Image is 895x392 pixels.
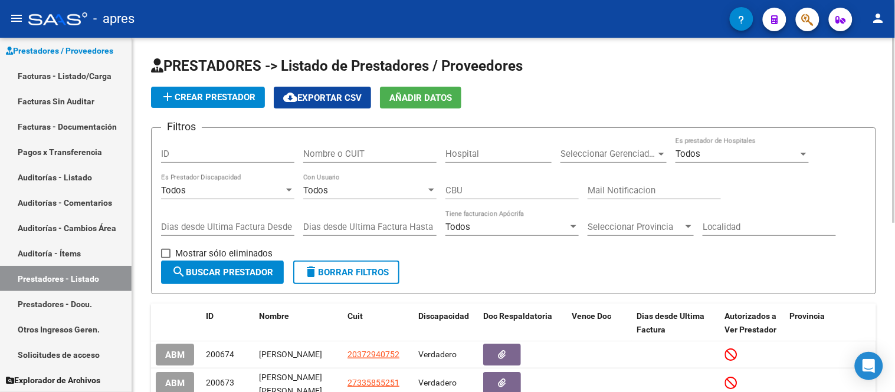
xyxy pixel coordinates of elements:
span: 200674 [206,350,234,359]
span: Todos [445,222,470,232]
button: ABM [156,344,194,365]
datatable-header-cell: Autorizados a Ver Prestador [720,304,785,342]
datatable-header-cell: Dias desde Ultima Factura [632,304,720,342]
span: ABM [165,378,185,388]
span: Explorador de Archivos [6,374,100,387]
span: Seleccionar Gerenciador [560,149,656,159]
mat-icon: cloud_download [283,90,297,104]
mat-icon: menu [9,11,24,25]
button: Exportar CSV [274,87,371,108]
span: Mostrar sólo eliminados [175,246,273,261]
span: Seleccionar Provincia [588,222,683,232]
span: Dias desde Ultima Factura [637,311,704,334]
span: 27335855251 [347,378,399,387]
span: Doc Respaldatoria [483,311,552,321]
mat-icon: person [871,11,886,25]
span: Todos [676,149,700,159]
span: Vence Doc [572,311,611,321]
mat-icon: search [172,265,186,279]
button: Buscar Prestador [161,261,284,284]
datatable-header-cell: Vence Doc [567,304,632,342]
span: ID [206,311,214,321]
span: - apres [93,6,135,32]
h3: Filtros [161,118,202,135]
span: 20372940752 [347,350,399,359]
span: 200673 [206,378,234,387]
mat-icon: delete [304,265,318,279]
datatable-header-cell: Cuit [343,304,414,342]
datatable-header-cell: Nombre [254,304,343,342]
span: PRESTADORES -> Listado de Prestadores / Proveedores [151,58,523,74]
button: Añadir Datos [380,87,461,108]
span: Cuit [347,311,363,321]
span: Prestadores / Proveedores [6,44,113,57]
span: Añadir Datos [389,93,452,103]
button: Crear Prestador [151,87,265,108]
datatable-header-cell: Discapacidad [414,304,478,342]
mat-icon: add [160,90,175,104]
div: Open Intercom Messenger [855,352,883,380]
datatable-header-cell: ID [201,304,254,342]
span: Todos [161,185,186,196]
span: Crear Prestador [160,92,255,103]
button: Borrar Filtros [293,261,399,284]
span: Nombre [259,311,289,321]
span: Provincia [790,311,825,321]
span: Borrar Filtros [304,267,389,278]
span: Buscar Prestador [172,267,273,278]
span: Verdadero [418,378,457,387]
span: Exportar CSV [283,93,362,103]
datatable-header-cell: Doc Respaldatoria [478,304,567,342]
span: Todos [303,185,328,196]
span: ABM [165,350,185,360]
span: Autorizados a Ver Prestador [725,311,777,334]
span: Discapacidad [418,311,469,321]
span: Verdadero [418,350,457,359]
datatable-header-cell: Provincia [785,304,874,342]
div: [PERSON_NAME] [259,348,338,361]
